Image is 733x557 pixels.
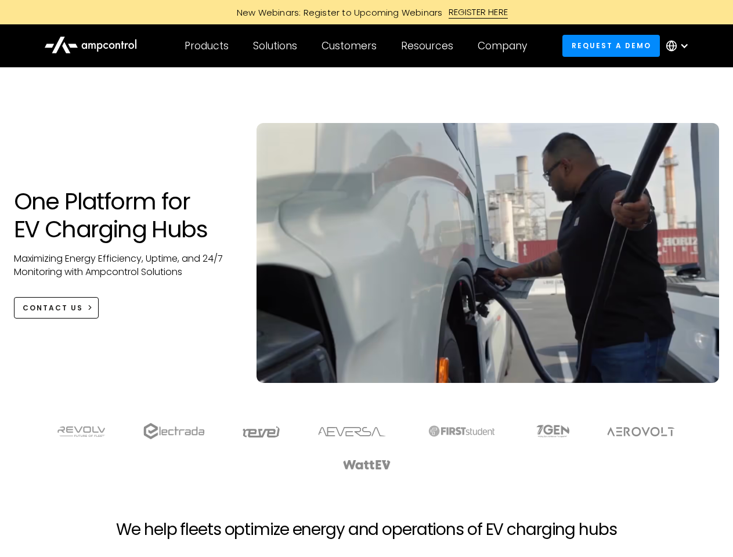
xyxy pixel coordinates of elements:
[106,6,628,19] a: New Webinars: Register to Upcoming WebinarsREGISTER HERE
[478,39,527,52] div: Company
[14,252,234,278] p: Maximizing Energy Efficiency, Uptime, and 24/7 Monitoring with Ampcontrol Solutions
[562,35,660,56] a: Request a demo
[322,39,377,52] div: Customers
[14,187,234,243] h1: One Platform for EV Charging Hubs
[14,297,99,319] a: CONTACT US
[401,39,453,52] div: Resources
[185,39,229,52] div: Products
[23,303,83,313] div: CONTACT US
[116,520,616,540] h2: We help fleets optimize energy and operations of EV charging hubs
[143,423,204,439] img: electrada logo
[449,6,508,19] div: REGISTER HERE
[342,460,391,469] img: WattEV logo
[225,6,449,19] div: New Webinars: Register to Upcoming Webinars
[253,39,297,52] div: Solutions
[606,427,676,436] img: Aerovolt Logo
